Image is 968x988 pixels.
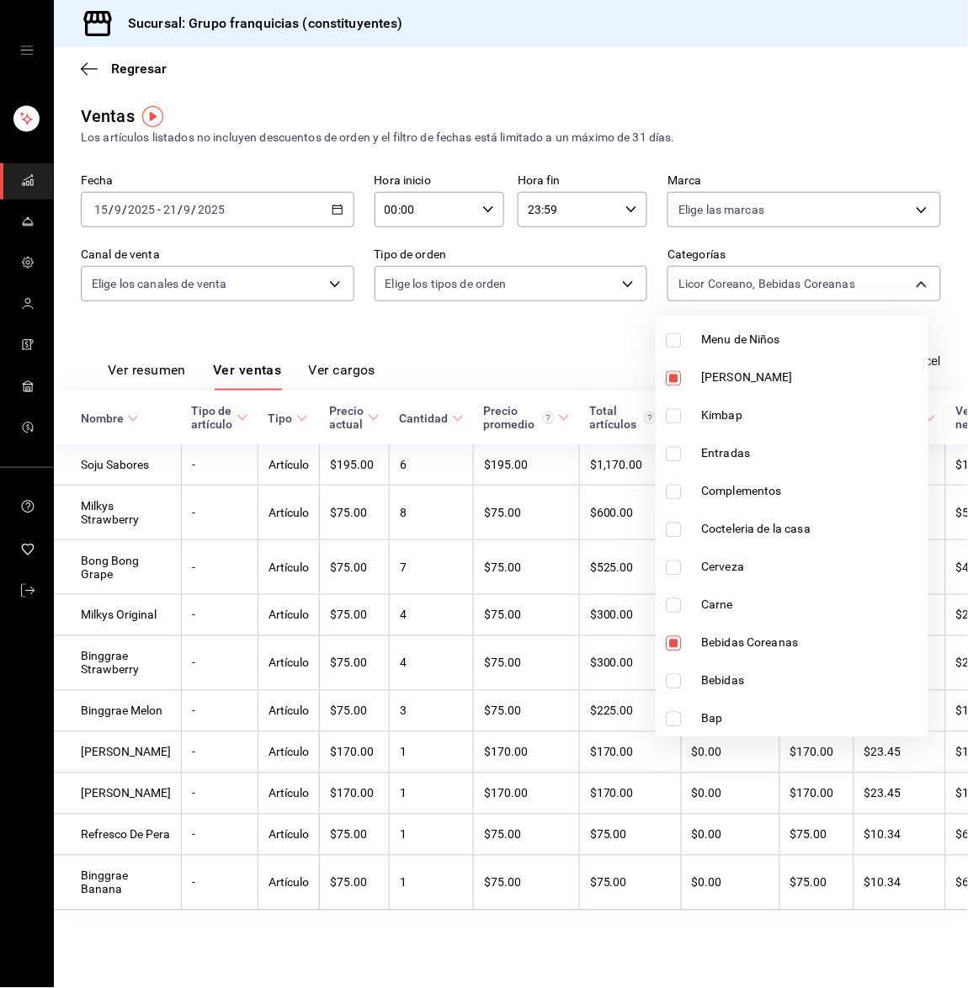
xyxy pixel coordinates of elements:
[702,407,922,425] span: Kimbap
[702,672,922,690] span: Bebidas
[702,483,922,501] span: Complementos
[702,559,922,576] span: Cerveza
[702,635,922,652] span: Bebidas Coreanas
[702,710,922,728] span: Bap
[702,445,922,463] span: Entradas
[702,369,922,387] span: [PERSON_NAME]
[702,332,922,349] span: Menu de Niños
[702,597,922,614] span: Carne
[142,106,163,127] img: Tooltip marker
[702,521,922,539] span: Cocteleria de la casa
